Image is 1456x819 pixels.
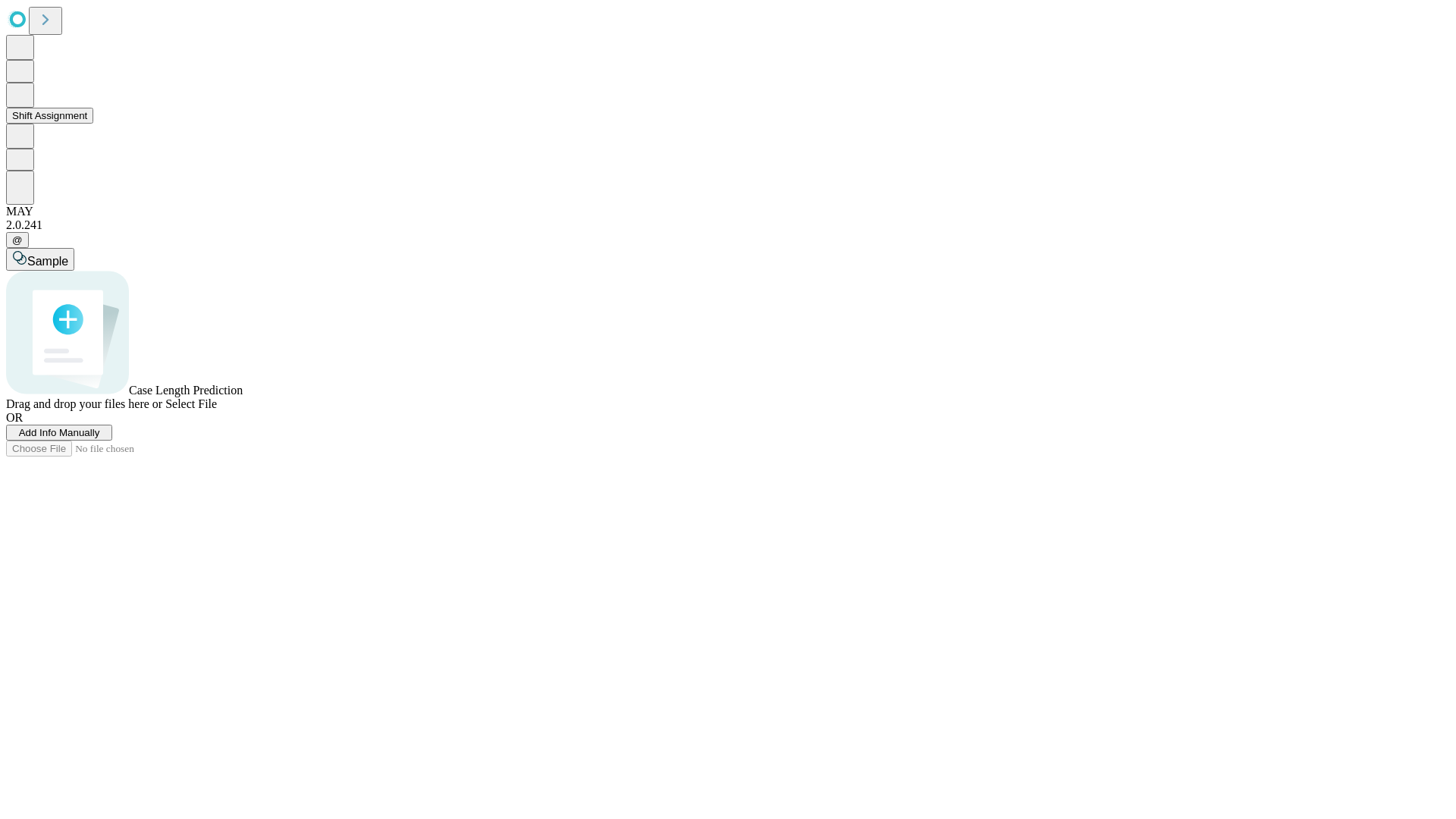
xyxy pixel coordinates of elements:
[27,255,68,268] span: Sample
[6,108,93,124] button: Shift Assignment
[6,411,23,424] span: OR
[6,205,1450,218] div: MAY
[6,232,29,248] button: @
[12,234,23,246] span: @
[19,427,100,438] span: Add Info Manually
[129,384,243,397] span: Case Length Prediction
[6,397,162,410] span: Drag and drop your files here or
[6,218,1450,232] div: 2.0.241
[165,397,217,410] span: Select File
[6,425,112,441] button: Add Info Manually
[6,248,74,271] button: Sample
